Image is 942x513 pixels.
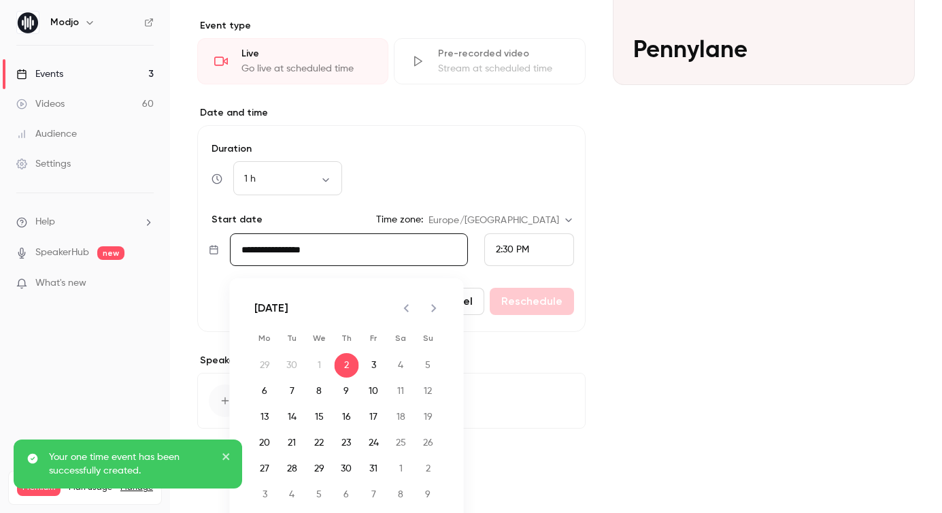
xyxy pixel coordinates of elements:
[197,373,586,429] button: Add speaker
[280,431,305,455] button: 21
[50,16,79,29] h6: Modjo
[16,157,71,171] div: Settings
[307,431,332,455] button: 22
[484,233,574,266] div: From
[97,246,124,260] span: new
[416,405,441,429] button: 19
[428,214,574,227] div: Europe/[GEOGRAPHIC_DATA]
[389,457,414,481] button: 1
[438,47,568,61] div: Pre-recorded video
[389,405,414,429] button: 18
[335,431,359,455] button: 23
[253,457,277,481] button: 27
[335,353,359,378] button: 2
[16,67,63,81] div: Events
[362,457,386,481] button: 31
[222,450,231,467] button: close
[420,295,448,322] button: Next month
[253,405,277,429] button: 13
[280,325,305,352] span: Tuesday
[335,325,359,352] span: Thursday
[335,405,359,429] button: 16
[197,106,586,120] label: Date and time
[362,325,386,352] span: Friday
[254,300,289,316] div: [DATE]
[209,213,263,227] p: Start date
[241,47,371,61] div: Live
[362,431,386,455] button: 24
[16,215,154,229] li: help-dropdown-opener
[197,19,586,33] p: Event type
[253,431,277,455] button: 20
[253,379,277,403] button: 6
[307,482,332,507] button: 5
[197,38,388,84] div: LiveGo live at scheduled time
[335,482,359,507] button: 6
[137,278,154,290] iframe: Noticeable Trigger
[362,353,386,378] button: 3
[362,482,386,507] button: 7
[35,215,55,229] span: Help
[362,405,386,429] button: 17
[335,379,359,403] button: 9
[307,457,332,481] button: 29
[253,482,277,507] button: 3
[280,379,305,403] button: 7
[307,405,332,429] button: 15
[394,38,585,84] div: Pre-recorded videoStream at scheduled time
[438,62,568,76] div: Stream at scheduled time
[496,245,529,254] span: 2:30 PM
[197,354,586,367] label: Speakers
[16,97,65,111] div: Videos
[416,457,441,481] button: 2
[416,482,441,507] button: 9
[416,353,441,378] button: 5
[16,127,77,141] div: Audience
[241,62,371,76] div: Go live at scheduled time
[307,325,332,352] span: Wednesday
[416,431,441,455] button: 26
[49,450,212,478] p: Your one time event has been successfully created.
[389,353,414,378] button: 4
[335,457,359,481] button: 30
[280,457,305,481] button: 28
[362,379,386,403] button: 10
[416,325,441,352] span: Sunday
[17,12,39,33] img: Modjo
[389,431,414,455] button: 25
[35,246,89,260] a: SpeakerHub
[253,325,277,352] span: Monday
[376,213,423,227] label: Time zone:
[280,482,305,507] button: 4
[389,325,414,352] span: Saturday
[416,379,441,403] button: 12
[35,276,86,291] span: What's new
[209,142,574,156] label: Duration
[389,379,414,403] button: 11
[389,482,414,507] button: 8
[280,405,305,429] button: 14
[307,379,332,403] button: 8
[233,172,342,186] div: 1 h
